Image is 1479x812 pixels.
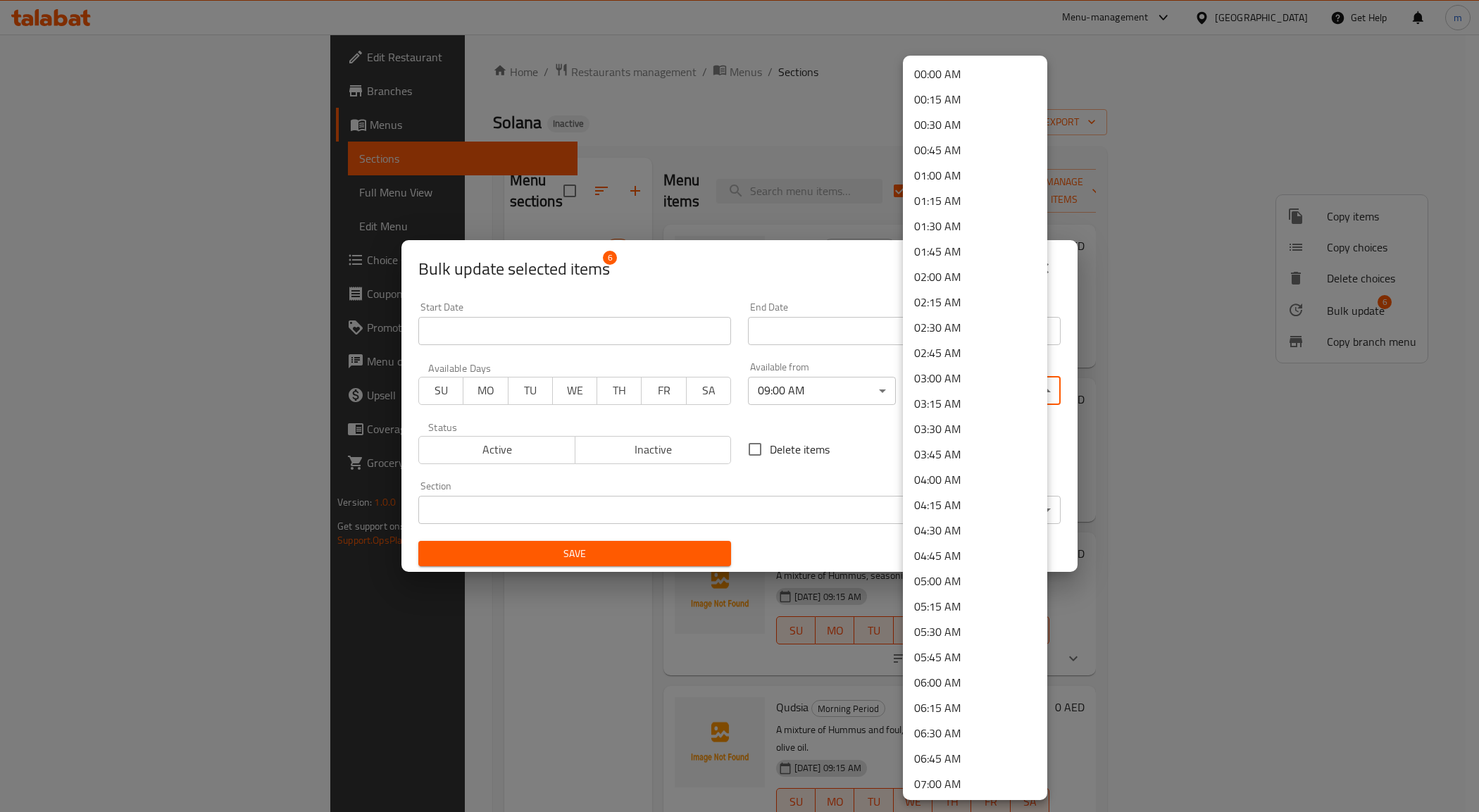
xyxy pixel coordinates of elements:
li: 04:00 AM [903,467,1047,492]
li: 05:00 AM [903,568,1047,594]
li: 06:30 AM [903,720,1047,746]
li: 06:15 AM [903,695,1047,720]
li: 02:00 AM [903,264,1047,289]
li: 00:30 AM [903,112,1047,137]
li: 02:15 AM [903,289,1047,315]
li: 06:45 AM [903,746,1047,771]
li: 00:15 AM [903,87,1047,112]
li: 04:30 AM [903,518,1047,543]
li: 01:15 AM [903,188,1047,213]
li: 04:15 AM [903,492,1047,518]
li: 06:00 AM [903,670,1047,695]
li: 00:00 AM [903,61,1047,87]
li: 01:45 AM [903,239,1047,264]
li: 01:00 AM [903,163,1047,188]
li: 07:00 AM [903,771,1047,797]
li: 05:45 AM [903,644,1047,670]
li: 05:15 AM [903,594,1047,619]
li: 03:15 AM [903,391,1047,416]
li: 03:45 AM [903,442,1047,467]
li: 03:30 AM [903,416,1047,442]
li: 01:30 AM [903,213,1047,239]
li: 00:45 AM [903,137,1047,163]
li: 02:45 AM [903,340,1047,366]
li: 04:45 AM [903,543,1047,568]
li: 02:30 AM [903,315,1047,340]
li: 03:00 AM [903,366,1047,391]
li: 05:30 AM [903,619,1047,644]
